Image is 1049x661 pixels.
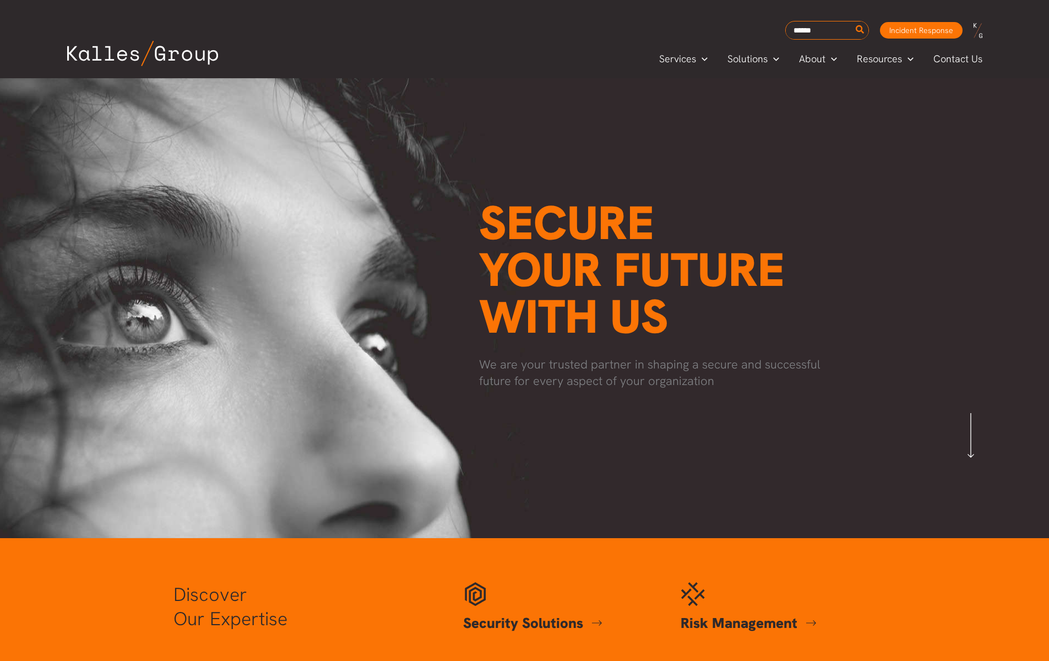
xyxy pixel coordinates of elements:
[681,613,817,634] a: Risk Management
[649,51,718,67] a: ServicesMenu Toggle
[479,356,820,389] span: We are your trusted partner in shaping a secure and successful future for every aspect of your or...
[727,51,768,67] span: Solutions
[67,41,218,66] img: Kalles Group
[659,51,696,67] span: Services
[463,613,602,634] a: Security Solutions
[768,51,779,67] span: Menu Toggle
[933,51,982,67] span: Contact Us
[880,22,963,39] a: Incident Response
[718,51,789,67] a: SolutionsMenu Toggle
[789,51,847,67] a: AboutMenu Toggle
[857,51,902,67] span: Resources
[847,51,923,67] a: ResourcesMenu Toggle
[854,21,867,39] button: Search
[902,51,914,67] span: Menu Toggle
[825,51,837,67] span: Menu Toggle
[799,51,825,67] span: About
[923,51,993,67] a: Contact Us
[649,50,993,68] nav: Primary Site Navigation
[173,582,287,631] span: Discover Our Expertise
[479,192,785,347] span: Secure your future with us
[696,51,708,67] span: Menu Toggle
